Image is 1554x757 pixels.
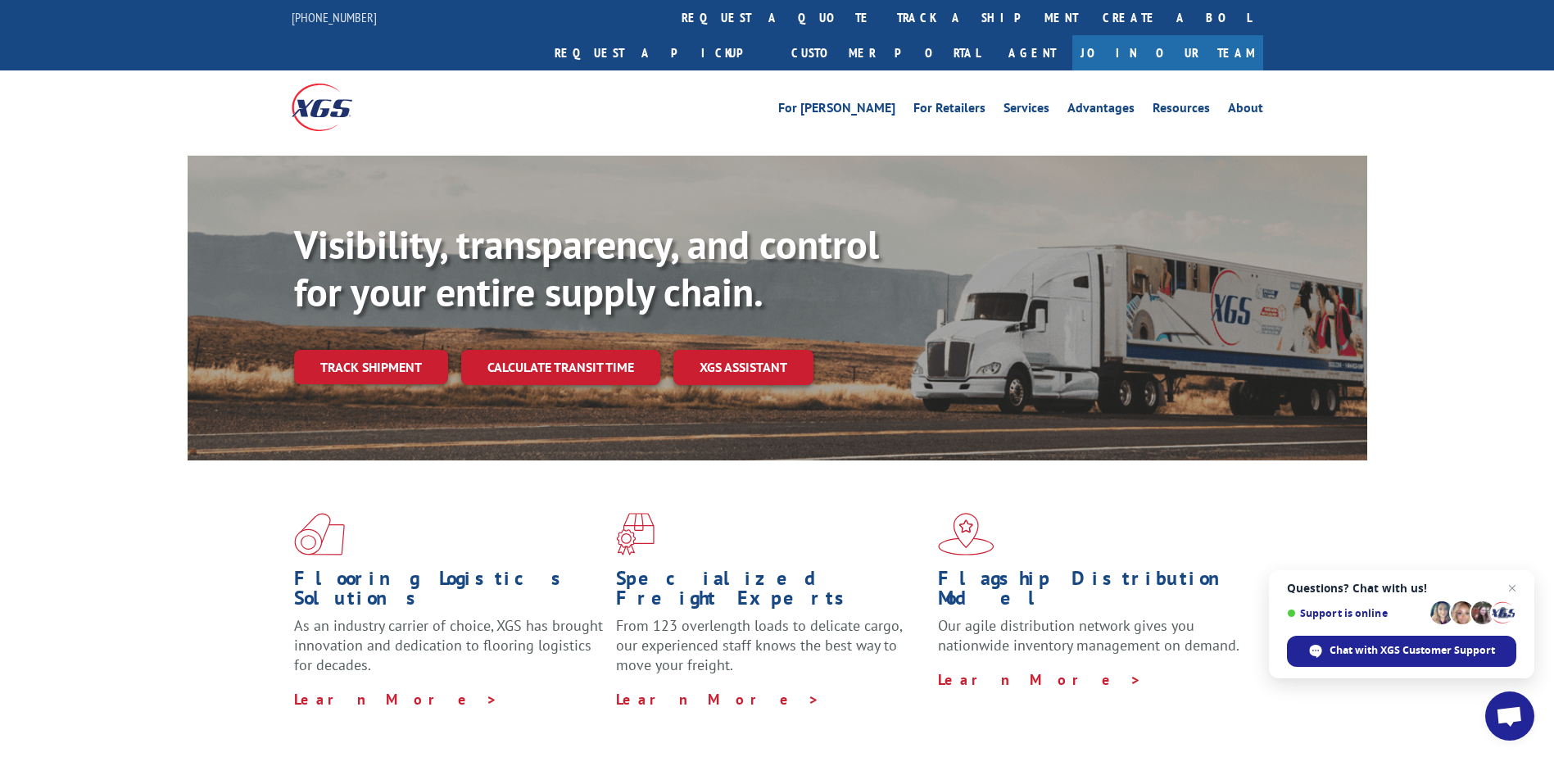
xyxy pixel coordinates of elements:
[673,350,813,385] a: XGS ASSISTANT
[1067,102,1135,120] a: Advantages
[294,513,345,555] img: xgs-icon-total-supply-chain-intelligence-red
[938,616,1239,655] span: Our agile distribution network gives you nationwide inventory management on demand.
[938,670,1142,689] a: Learn More >
[1330,643,1495,658] span: Chat with XGS Customer Support
[1287,582,1516,595] span: Questions? Chat with us!
[1485,691,1534,741] a: Open chat
[1004,102,1049,120] a: Services
[294,690,498,709] a: Learn More >
[1287,607,1425,619] span: Support is online
[1228,102,1263,120] a: About
[461,350,660,385] a: Calculate transit time
[778,102,895,120] a: For [PERSON_NAME]
[1287,636,1516,667] span: Chat with XGS Customer Support
[779,35,992,70] a: Customer Portal
[292,9,377,25] a: [PHONE_NUMBER]
[616,616,926,689] p: From 123 overlength loads to delicate cargo, our experienced staff knows the best way to move you...
[616,569,926,616] h1: Specialized Freight Experts
[542,35,779,70] a: Request a pickup
[294,616,603,674] span: As an industry carrier of choice, XGS has brought innovation and dedication to flooring logistics...
[616,690,820,709] a: Learn More >
[294,219,879,317] b: Visibility, transparency, and control for your entire supply chain.
[913,102,985,120] a: For Retailers
[938,513,994,555] img: xgs-icon-flagship-distribution-model-red
[1072,35,1263,70] a: Join Our Team
[616,513,655,555] img: xgs-icon-focused-on-flooring-red
[1153,102,1210,120] a: Resources
[938,569,1248,616] h1: Flagship Distribution Model
[294,350,448,384] a: Track shipment
[992,35,1072,70] a: Agent
[294,569,604,616] h1: Flooring Logistics Solutions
